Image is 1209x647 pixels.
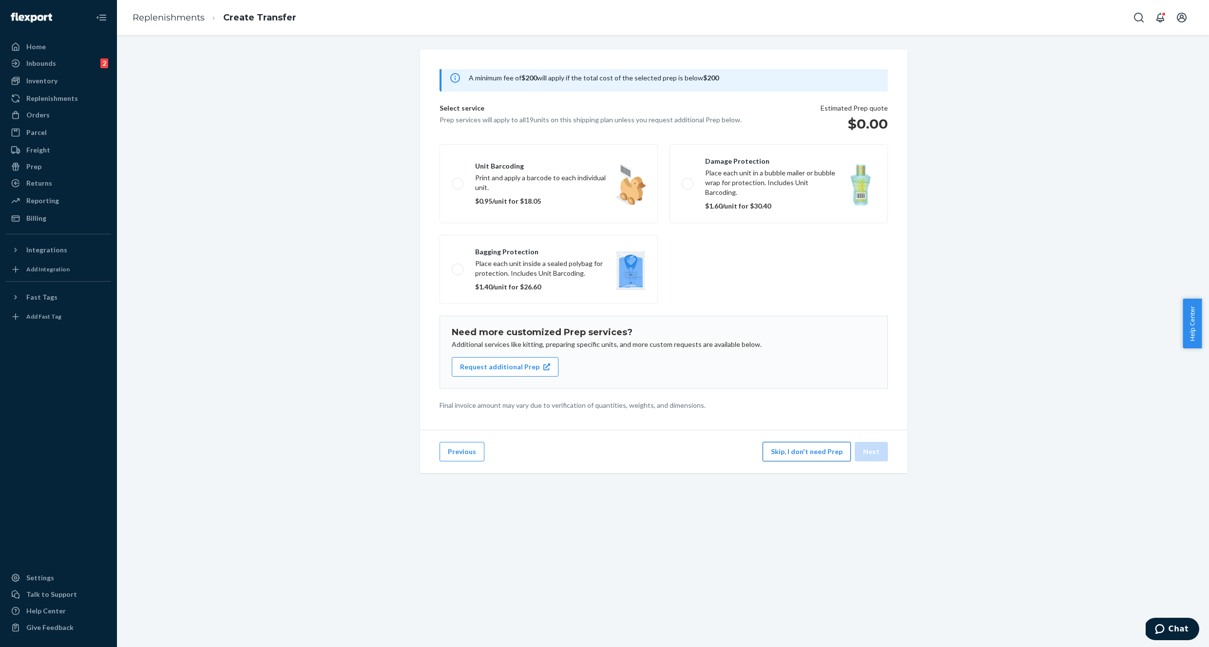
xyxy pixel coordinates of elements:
div: Replenishments [26,94,78,103]
a: Create Transfer [223,12,296,23]
ol: breadcrumbs [125,3,304,32]
div: Prep [26,162,41,171]
a: Add Fast Tag [6,309,111,324]
a: Inventory [6,73,111,89]
button: Give Feedback [6,620,111,635]
div: 2 [100,58,108,68]
p: Estimated Prep quote [821,103,888,113]
div: Add Integration [26,265,70,273]
a: Returns [6,175,111,191]
h1: Need more customized Prep services? [452,328,876,338]
a: Prep [6,159,111,174]
p: Select service [440,103,742,115]
button: Request additional Prep [452,357,558,377]
div: Inbounds [26,58,56,68]
a: Add Integration [6,262,111,277]
h1: $0.00 [821,115,888,133]
iframe: Opens a widget where you can chat to one of our agents [1146,618,1199,642]
p: Prep services will apply to all 19 units on this shipping plan unless you request additional Prep... [440,115,742,125]
div: Home [26,42,46,52]
div: Talk to Support [26,590,77,599]
a: Orders [6,107,111,123]
button: Open account menu [1172,8,1191,27]
button: Skip, I don't need Prep [763,442,851,461]
div: Parcel [26,128,47,137]
button: Close Navigation [92,8,111,27]
a: Freight [6,142,111,158]
div: Fast Tags [26,292,58,302]
button: Talk to Support [6,587,111,602]
b: $200 [703,74,719,82]
div: Billing [26,213,46,223]
a: Replenishments [6,91,111,106]
button: Help Center [1183,299,1202,348]
div: Give Feedback [26,623,74,632]
a: Settings [6,570,111,586]
button: Previous [440,442,484,461]
a: Help Center [6,603,111,619]
div: Reporting [26,196,59,206]
b: $200 [521,74,537,82]
button: Open notifications [1151,8,1170,27]
button: Fast Tags [6,289,111,305]
a: Billing [6,210,111,226]
span: A minimum fee of will apply if the total cost of the selected prep is below [469,74,719,82]
div: Freight [26,145,50,155]
a: Parcel [6,125,111,140]
button: Integrations [6,242,111,258]
div: Integrations [26,245,67,255]
div: Add Fast Tag [26,312,61,321]
button: Next [855,442,888,461]
a: Replenishments [133,12,205,23]
div: Inventory [26,76,58,86]
div: Help Center [26,606,66,616]
p: Final invoice amount may vary due to verification of quantities, weights, and dimensions. [440,400,888,410]
p: Additional services like kitting, preparing specific units, and more custom requests are availabl... [452,340,876,349]
a: Reporting [6,193,111,209]
button: Open Search Box [1129,8,1149,27]
a: Home [6,39,111,55]
div: Settings [26,573,54,583]
img: Flexport logo [11,13,52,22]
div: Returns [26,178,52,188]
a: Inbounds2 [6,56,111,71]
div: Orders [26,110,50,120]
